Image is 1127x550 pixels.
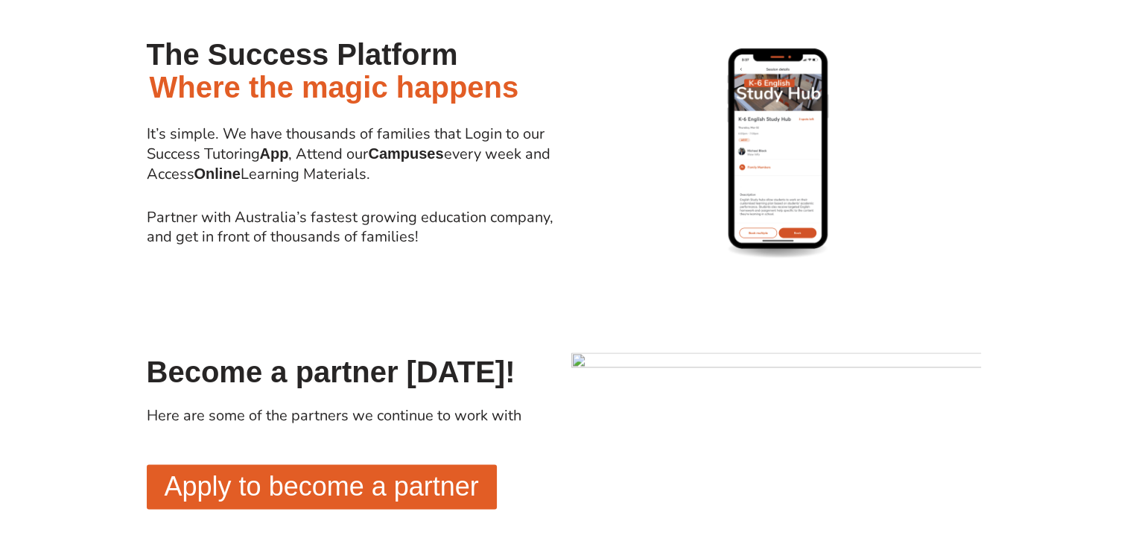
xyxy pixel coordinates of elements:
[165,473,479,500] span: Apply to become a partner
[368,145,443,162] b: Campuses
[147,35,556,74] h2: The Success Platform
[147,353,556,391] h2: Become a partner [DATE]!
[147,124,550,184] span: It’s simple. We have thousands of families that Login to our Success Tutoring , Attend our every ...
[150,68,553,107] h2: Where the magic happens
[879,382,1127,550] iframe: Chat Widget
[260,145,289,162] b: App
[194,165,241,182] b: Online
[147,406,556,426] p: Here are some of the partners we continue to work with
[147,464,497,509] a: Apply to become a partner
[147,207,553,247] span: Partner with Australia’s fastest growing education company, and get in front of thousands of fami...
